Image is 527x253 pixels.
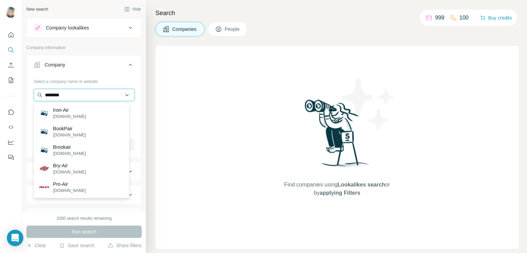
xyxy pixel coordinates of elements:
div: New search [26,6,48,12]
div: Company [45,61,65,68]
img: Avatar [5,7,16,18]
span: applying Filters [320,190,360,196]
button: Use Surfe API [5,121,16,133]
span: Lookalikes search [338,182,385,188]
p: [DOMAIN_NAME] [53,132,86,138]
img: BookPair [39,127,49,136]
div: Select a company name or website [34,76,134,85]
span: People [225,26,241,33]
p: 999 [435,14,444,22]
p: [DOMAIN_NAME] [53,150,86,157]
button: Annual revenue ($) [27,210,141,226]
p: Bry-Air [53,162,86,169]
img: Surfe Illustration - Stars [337,73,399,135]
p: Company information [26,45,142,51]
div: Open Intercom Messenger [7,230,23,246]
p: BookPair [53,125,86,132]
div: Company lookalikes [46,24,89,31]
button: Use Surfe on LinkedIn [5,106,16,118]
button: Feedback [5,151,16,164]
button: Buy credits [480,13,512,23]
span: Companies [172,26,197,33]
button: Clear [26,242,46,249]
p: [DOMAIN_NAME] [53,169,86,175]
button: HQ location [27,186,141,203]
button: Company lookalikes [27,20,141,36]
div: 2000 search results remaining [57,215,112,221]
h4: Search [155,8,519,18]
img: Surfe Illustration - Woman searching with binoculars [302,98,373,174]
button: Dashboard [5,136,16,148]
button: Search [5,44,16,56]
button: Enrich CSV [5,59,16,71]
p: Pro-Air [53,181,86,188]
p: [DOMAIN_NAME] [53,113,86,120]
img: Pro-Air [39,182,49,192]
img: Brookair [39,145,49,155]
img: Bry-Air [39,164,49,173]
p: Brookair [53,144,86,150]
button: Save search [59,242,94,249]
button: Hide [119,4,146,14]
button: Industry [27,163,141,180]
button: My lists [5,74,16,86]
p: Iron-Air [53,107,86,113]
p: [DOMAIN_NAME] [53,188,86,194]
img: Iron-Air [39,108,49,118]
span: Find companies using or by [282,181,392,197]
button: Quick start [5,29,16,41]
p: 100 [459,14,469,22]
button: Share filters [108,242,142,249]
button: Company [27,57,141,76]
